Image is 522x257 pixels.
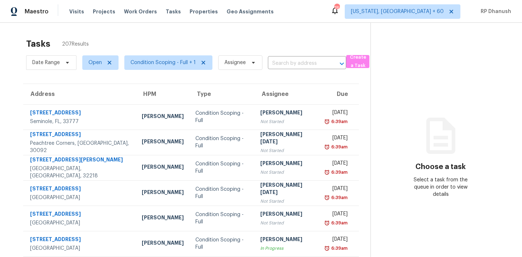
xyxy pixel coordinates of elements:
[30,109,130,118] div: [STREET_ADDRESS]
[334,4,339,12] div: 769
[142,189,184,198] div: [PERSON_NAME]
[351,8,444,15] span: [US_STATE], [GEOGRAPHIC_DATA] + 60
[227,8,274,15] span: Geo Assignments
[195,110,249,124] div: Condition Scoping - Full
[30,140,130,154] div: Peachtree Corners, [GEOGRAPHIC_DATA], 30092
[254,84,320,104] th: Assignee
[30,165,130,180] div: [GEOGRAPHIC_DATA], [GEOGRAPHIC_DATA], 32218
[195,160,249,175] div: Condition Scoping - Full
[260,131,314,147] div: [PERSON_NAME][DATE]
[337,59,347,69] button: Open
[326,236,348,245] div: [DATE]
[330,169,348,176] div: 6:39am
[260,109,314,118] div: [PERSON_NAME]
[62,41,89,48] span: 207 Results
[260,118,314,125] div: Not Started
[330,118,348,125] div: 6:39am
[142,138,184,147] div: [PERSON_NAME]
[326,134,348,143] div: [DATE]
[93,8,115,15] span: Projects
[478,8,511,15] span: RP Dhanush
[136,84,190,104] th: HPM
[142,214,184,223] div: [PERSON_NAME]
[326,185,348,194] div: [DATE]
[166,9,181,14] span: Tasks
[26,40,50,47] h2: Tasks
[30,210,130,219] div: [STREET_ADDRESS]
[130,59,196,66] span: Condition Scoping - Full + 1
[23,84,136,104] th: Address
[25,8,49,15] span: Maestro
[30,118,130,125] div: Seminole, FL, 33777
[88,59,102,66] span: Open
[260,169,314,176] div: Not Started
[30,219,130,227] div: [GEOGRAPHIC_DATA]
[260,147,314,154] div: Not Started
[190,84,254,104] th: Type
[350,53,366,70] span: Create a Task
[330,219,348,227] div: 6:39am
[326,160,348,169] div: [DATE]
[30,245,130,252] div: [GEOGRAPHIC_DATA]
[346,55,369,68] button: Create a Task
[142,113,184,122] div: [PERSON_NAME]
[260,210,314,219] div: [PERSON_NAME]
[324,219,330,227] img: Overdue Alarm Icon
[324,169,330,176] img: Overdue Alarm Icon
[326,109,348,118] div: [DATE]
[330,143,348,151] div: 6:39am
[142,163,184,172] div: [PERSON_NAME]
[30,236,130,245] div: [STREET_ADDRESS]
[190,8,218,15] span: Properties
[324,143,330,151] img: Overdue Alarm Icon
[330,245,348,252] div: 6:39am
[32,59,60,66] span: Date Range
[69,8,84,15] span: Visits
[268,58,326,69] input: Search by address
[260,219,314,227] div: Not Started
[260,160,314,169] div: [PERSON_NAME]
[324,245,330,252] img: Overdue Alarm Icon
[324,118,330,125] img: Overdue Alarm Icon
[320,84,359,104] th: Due
[260,236,314,245] div: [PERSON_NAME]
[260,181,314,198] div: [PERSON_NAME][DATE]
[195,186,249,200] div: Condition Scoping - Full
[30,156,130,165] div: [STREET_ADDRESS][PERSON_NAME]
[224,59,246,66] span: Assignee
[142,239,184,248] div: [PERSON_NAME]
[195,236,249,251] div: Condition Scoping - Full
[30,194,130,201] div: [GEOGRAPHIC_DATA]
[124,8,157,15] span: Work Orders
[330,194,348,201] div: 6:39am
[260,198,314,205] div: Not Started
[415,163,466,170] h3: Choose a task
[30,131,130,140] div: [STREET_ADDRESS]
[324,194,330,201] img: Overdue Alarm Icon
[260,245,314,252] div: In Progress
[406,176,475,198] div: Select a task from the queue in order to view details
[195,135,249,149] div: Condition Scoping - Full
[195,211,249,226] div: Condition Scoping - Full
[326,210,348,219] div: [DATE]
[30,185,130,194] div: [STREET_ADDRESS]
